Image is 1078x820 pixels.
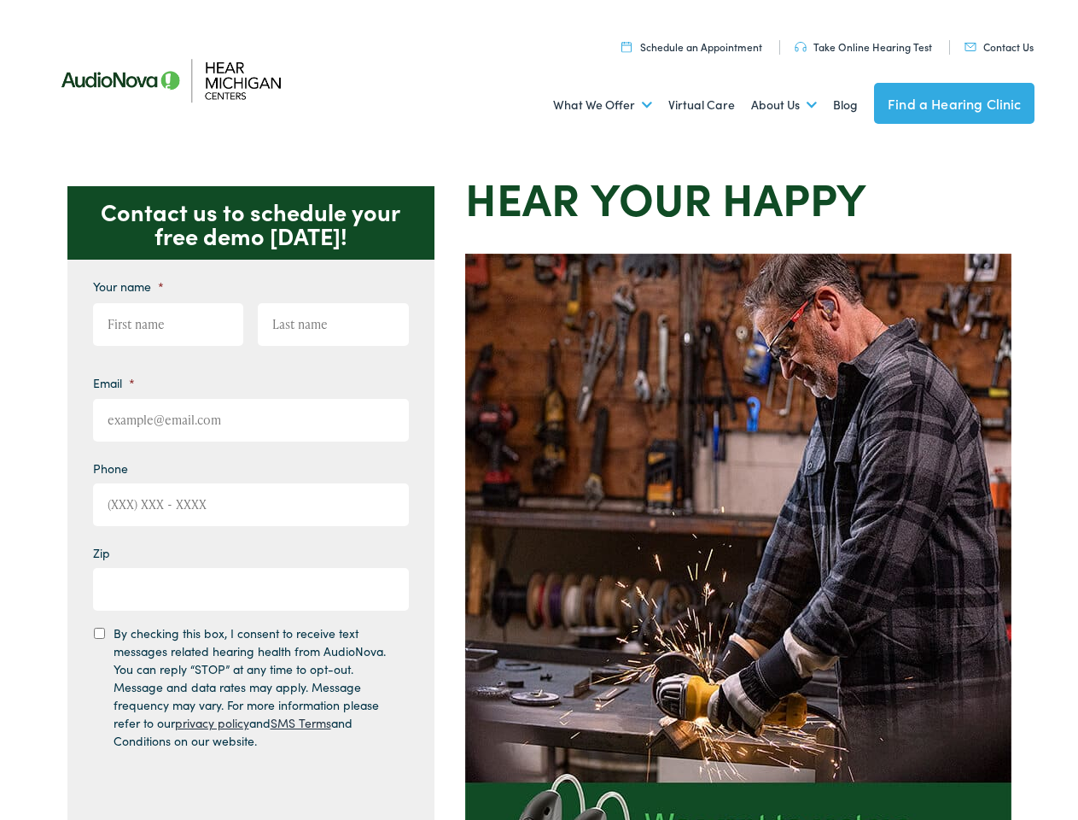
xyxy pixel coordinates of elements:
label: Zip [93,545,110,560]
input: First name [93,303,244,346]
a: privacy policy [175,714,249,731]
a: Virtual Care [668,73,735,137]
img: utility icon [795,42,807,52]
label: Email [93,375,135,390]
p: Contact us to schedule your free demo [DATE]! [67,186,434,260]
label: Phone [93,460,128,476]
a: About Us [751,73,817,137]
label: By checking this box, I consent to receive text messages related hearing health from AudioNova. Y... [114,624,393,750]
a: Schedule an Appointment [621,39,762,54]
a: Contact Us [964,39,1034,54]
img: utility icon [964,43,976,51]
input: (XXX) XXX - XXXX [93,483,409,526]
a: Find a Hearing Clinic [874,83,1034,124]
strong: your Happy [591,166,866,228]
input: example@email.com [93,399,409,442]
a: Blog [833,73,858,137]
img: utility icon [621,41,632,52]
a: SMS Terms [271,714,331,731]
a: What We Offer [553,73,652,137]
strong: Hear [465,166,580,228]
input: Last name [258,303,409,346]
label: Your name [93,278,164,294]
a: Take Online Hearing Test [795,39,932,54]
